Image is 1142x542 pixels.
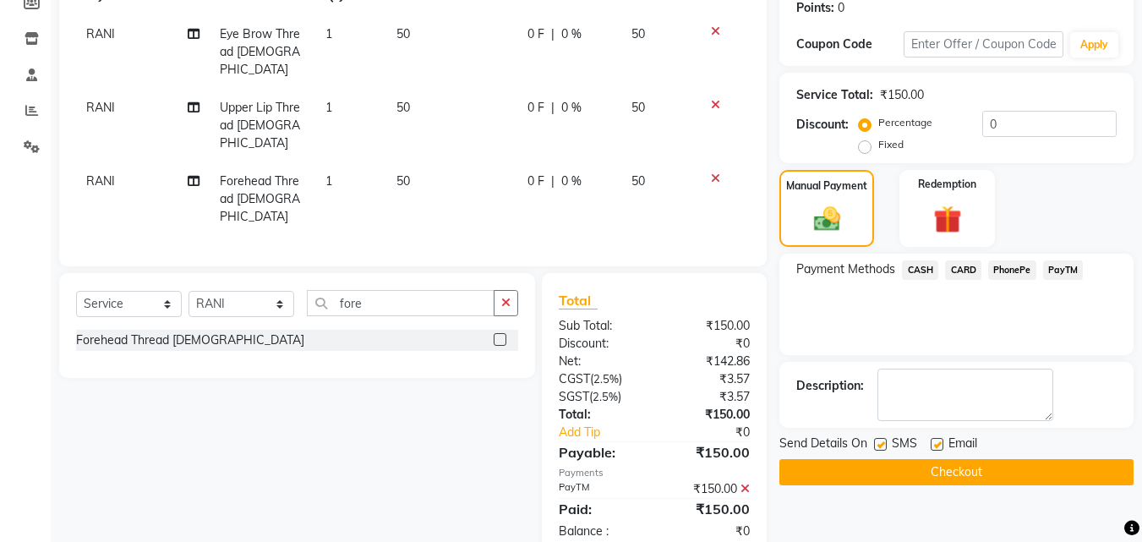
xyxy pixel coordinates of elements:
span: Payment Methods [796,260,895,278]
span: 0 F [527,25,544,43]
a: Add Tip [546,424,672,441]
label: Redemption [918,177,976,192]
span: 0 % [561,172,582,190]
input: Enter Offer / Coupon Code [904,31,1063,57]
span: Eye Brow Thread [DEMOGRAPHIC_DATA] [220,26,300,77]
span: RANI [86,173,115,189]
span: RANI [86,100,115,115]
div: ₹150.00 [654,442,762,463]
img: _gift.svg [925,202,970,237]
span: | [551,99,555,117]
span: SGST [559,389,589,404]
img: _cash.svg [806,204,849,234]
div: ₹3.57 [654,370,762,388]
span: CARD [945,260,981,280]
label: Fixed [878,137,904,152]
span: | [551,172,555,190]
div: Discount: [796,116,849,134]
span: PayTM [1043,260,1084,280]
label: Manual Payment [786,178,867,194]
span: 50 [396,173,410,189]
div: ₹0 [673,424,763,441]
span: 50 [396,100,410,115]
div: Balance : [546,523,654,540]
div: Payments [559,466,750,480]
span: Upper Lip Thread [DEMOGRAPHIC_DATA] [220,100,300,151]
span: 2.5% [593,390,618,403]
span: 0 F [527,99,544,117]
button: Apply [1070,32,1118,57]
span: CGST [559,371,590,386]
span: 1 [325,173,332,189]
span: 0 F [527,172,544,190]
span: 50 [631,173,645,189]
div: ₹3.57 [654,388,762,406]
div: PayTM [546,480,654,498]
span: Send Details On [779,435,867,456]
div: ( ) [546,388,654,406]
span: Total [559,292,598,309]
div: ₹150.00 [654,480,762,498]
span: CASH [902,260,938,280]
span: SMS [892,435,917,456]
button: Checkout [779,459,1134,485]
span: Forehead Thread [DEMOGRAPHIC_DATA] [220,173,300,224]
span: Email [948,435,977,456]
span: 50 [631,26,645,41]
span: 1 [325,26,332,41]
span: 2.5% [593,372,619,386]
div: Forehead Thread [DEMOGRAPHIC_DATA] [76,331,304,349]
div: ₹150.00 [654,406,762,424]
span: 0 % [561,25,582,43]
div: ₹150.00 [880,86,924,104]
div: ( ) [546,370,654,388]
div: Net: [546,353,654,370]
span: 0 % [561,99,582,117]
div: ₹150.00 [654,317,762,335]
span: 50 [631,100,645,115]
div: ₹0 [654,335,762,353]
div: Description: [796,377,864,395]
div: Payable: [546,442,654,463]
input: Search or Scan [307,290,495,316]
span: 50 [396,26,410,41]
div: Discount: [546,335,654,353]
div: ₹0 [654,523,762,540]
div: Coupon Code [796,36,903,53]
div: Service Total: [796,86,873,104]
span: | [551,25,555,43]
div: Total: [546,406,654,424]
span: PhonePe [988,260,1036,280]
div: ₹142.86 [654,353,762,370]
label: Percentage [878,115,932,130]
div: ₹150.00 [654,499,762,519]
div: Sub Total: [546,317,654,335]
span: 1 [325,100,332,115]
div: Paid: [546,499,654,519]
span: RANI [86,26,115,41]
